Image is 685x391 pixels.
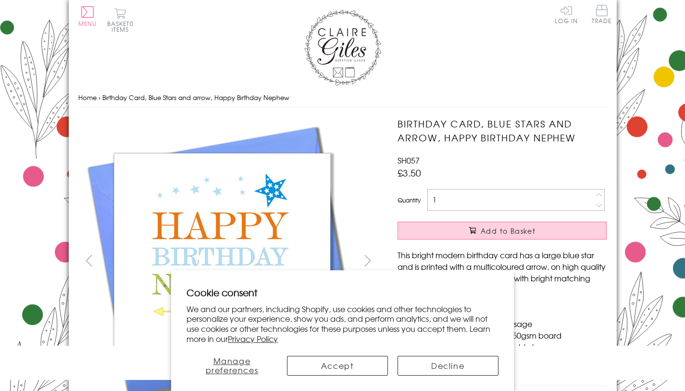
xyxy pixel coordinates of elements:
[187,286,498,299] h2: Cookie consent
[187,304,498,344] p: We and our partners, including Shopify, use cookies and other technologies to personalize your ex...
[206,355,259,376] span: Manage preferences
[287,356,388,376] button: Accept
[107,8,134,32] button: Basket0 items
[592,5,612,25] a: Trade
[398,166,421,179] span: £3.50
[78,93,97,102] a: Home
[228,333,278,344] a: Privacy Policy
[398,154,420,166] span: SH057
[187,356,277,376] button: Manage preferences
[78,88,607,108] nav: breadcrumbs
[99,93,100,102] span: ›
[592,5,612,24] span: Trade
[78,19,97,28] span: Menu
[398,356,498,376] button: Decline
[102,93,289,102] span: Birthday Card, Blue Stars and arrow, Happy Birthday Nephew
[398,196,421,204] label: Quantity
[555,5,578,24] a: Log In
[78,250,100,271] button: prev
[112,19,134,34] span: 0 items
[357,250,378,271] button: next
[398,117,607,145] h1: Birthday Card, Blue Stars and arrow, Happy Birthday Nephew
[398,249,607,295] p: This bright modern birthday card has a large blue star and is printed with a multicoloured arrow,...
[398,222,607,240] button: Add to Basket
[304,10,381,86] img: Claire Giles Greetings Cards
[481,226,536,236] span: Add to Basket
[78,6,97,26] button: Menu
